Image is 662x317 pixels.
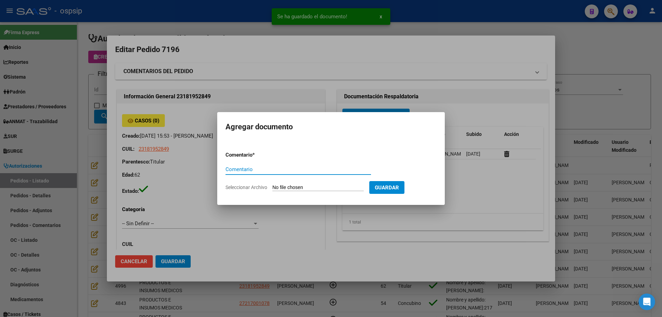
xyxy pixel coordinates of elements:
[225,151,289,159] p: Comentario
[369,181,404,194] button: Guardar
[375,185,399,191] span: Guardar
[639,294,655,310] div: Open Intercom Messenger
[225,120,437,133] h2: Agregar documento
[225,185,267,190] span: Seleccionar Archivo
